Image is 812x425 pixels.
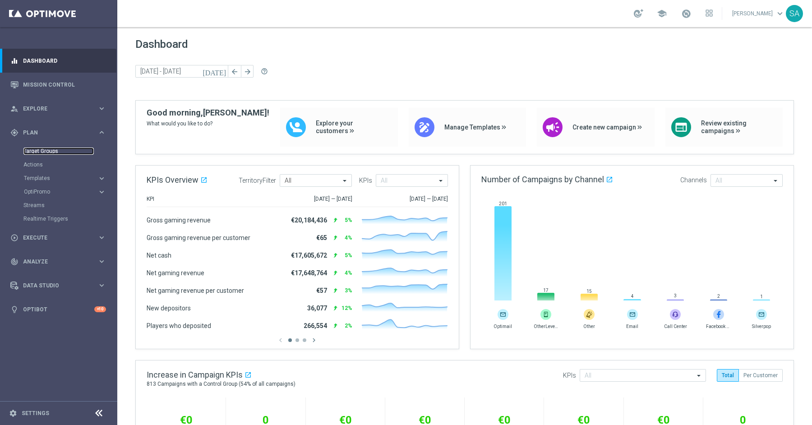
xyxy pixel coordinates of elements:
[97,128,106,137] i: keyboard_arrow_right
[9,409,17,417] i: settings
[10,49,106,73] div: Dashboard
[10,282,106,289] button: Data Studio keyboard_arrow_right
[24,176,97,181] div: Templates
[24,189,88,194] span: OptiPromo
[23,202,94,209] a: Streams
[10,234,97,242] div: Execute
[24,189,97,194] div: OptiPromo
[22,411,49,416] a: Settings
[23,49,106,73] a: Dashboard
[24,176,88,181] span: Templates
[94,306,106,312] div: +10
[23,235,97,240] span: Execute
[23,148,94,155] a: Target Groups
[10,306,106,313] button: lightbulb Optibot +10
[97,188,106,196] i: keyboard_arrow_right
[10,105,18,113] i: person_search
[23,215,94,222] a: Realtime Triggers
[23,185,116,199] div: OptiPromo
[23,161,94,168] a: Actions
[23,171,116,185] div: Templates
[786,5,803,22] div: SA
[10,81,106,88] button: Mission Control
[10,73,106,97] div: Mission Control
[10,258,106,265] button: track_changes Analyze keyboard_arrow_right
[775,9,785,18] span: keyboard_arrow_down
[731,7,786,20] a: [PERSON_NAME]keyboard_arrow_down
[23,188,106,195] button: OptiPromo keyboard_arrow_right
[10,105,106,112] button: person_search Explore keyboard_arrow_right
[10,129,18,137] i: gps_fixed
[97,281,106,290] i: keyboard_arrow_right
[10,282,97,290] div: Data Studio
[23,158,116,171] div: Actions
[23,199,116,212] div: Streams
[10,234,18,242] i: play_circle_outline
[10,129,97,137] div: Plan
[23,259,97,264] span: Analyze
[97,233,106,242] i: keyboard_arrow_right
[23,175,106,182] button: Templates keyboard_arrow_right
[23,106,97,111] span: Explore
[97,257,106,266] i: keyboard_arrow_right
[10,258,97,266] div: Analyze
[97,104,106,113] i: keyboard_arrow_right
[10,305,18,314] i: lightbulb
[10,57,18,65] i: equalizer
[10,258,18,266] i: track_changes
[10,129,106,136] button: gps_fixed Plan keyboard_arrow_right
[23,73,106,97] a: Mission Control
[10,105,97,113] div: Explore
[23,283,97,288] span: Data Studio
[23,144,116,158] div: Target Groups
[97,174,106,183] i: keyboard_arrow_right
[23,297,94,321] a: Optibot
[23,130,97,135] span: Plan
[23,212,116,226] div: Realtime Triggers
[10,297,106,321] div: Optibot
[10,57,106,65] button: equalizer Dashboard
[657,9,667,18] span: school
[10,234,106,241] button: play_circle_outline Execute keyboard_arrow_right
